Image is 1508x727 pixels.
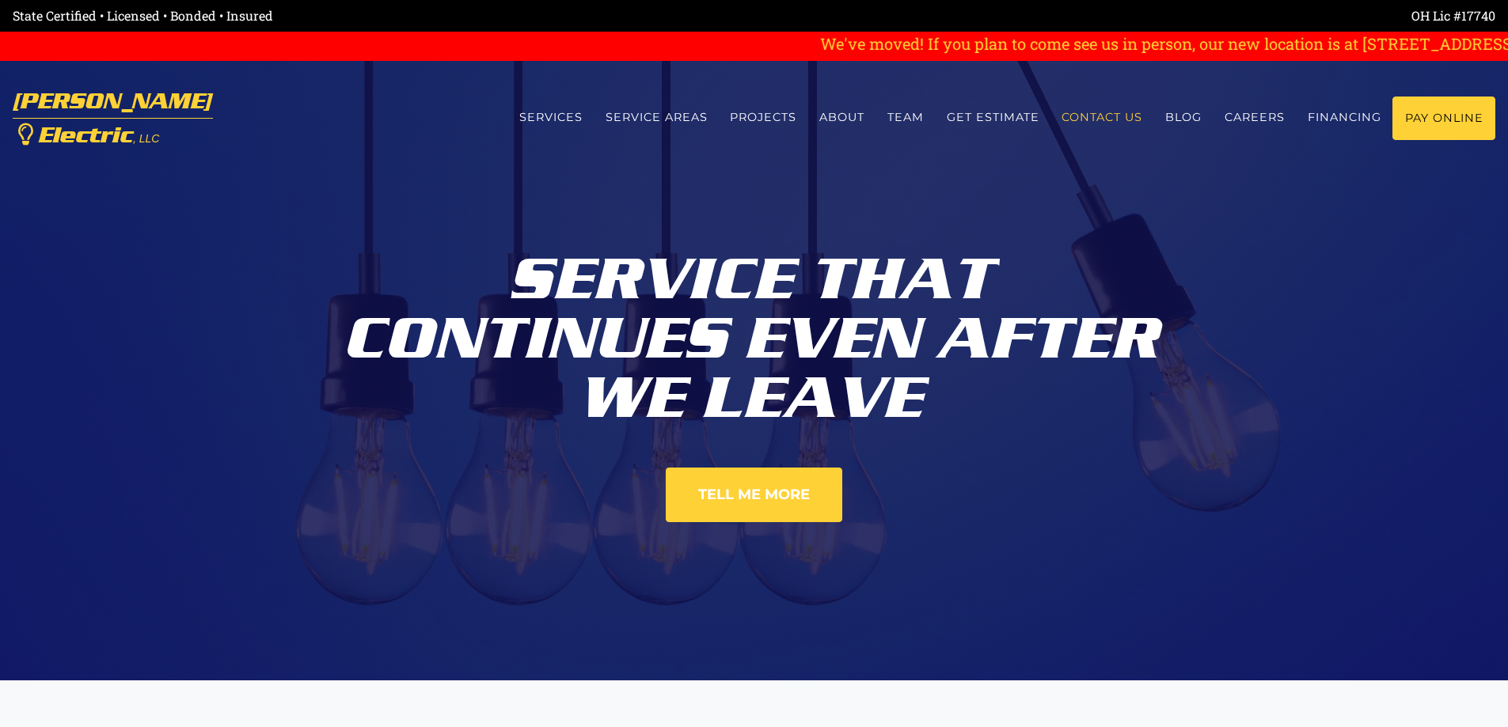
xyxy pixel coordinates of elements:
a: Financing [1296,97,1392,138]
a: Blog [1154,97,1214,138]
div: State Certified • Licensed • Bonded • Insured [13,6,754,25]
a: Contact us [1050,97,1154,138]
div: OH Lic #17740 [754,6,1496,25]
a: Pay Online [1392,97,1495,140]
a: Service Areas [594,97,719,138]
a: Careers [1214,97,1297,138]
span: , LLC [133,132,159,145]
a: Services [507,97,594,138]
a: About [808,97,876,138]
a: Tell Me More [666,468,842,522]
a: [PERSON_NAME] Electric, LLC [13,81,213,156]
a: Team [876,97,936,138]
a: Projects [719,97,808,138]
div: Service That Continues Even After We Leave [315,237,1194,428]
a: Get estimate [935,97,1050,138]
